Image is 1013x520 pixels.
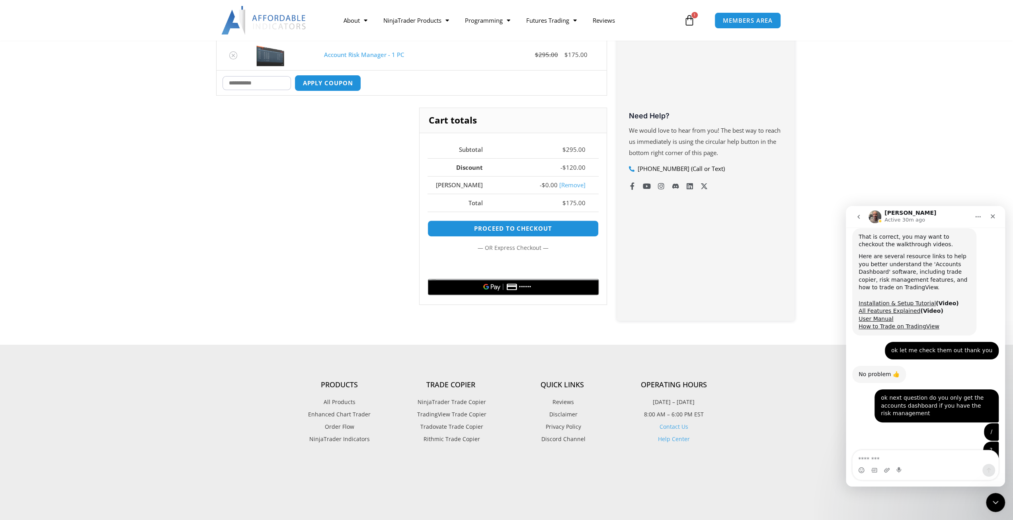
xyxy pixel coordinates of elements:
[395,422,507,432] a: Tradovate Trade Copier
[658,435,690,443] a: Help Center
[256,44,284,66] img: Screenshot 2024-08-26 15462845454 | Affordable Indicators – NinjaTrader
[395,409,507,420] a: TradingView Trade Copier
[395,397,507,407] a: NinjaTrader Trade Copier
[672,9,707,32] a: 1
[560,163,562,171] span: -
[284,422,395,432] a: Order Flow
[714,12,781,29] a: MEMBERS AREA
[427,158,496,176] th: Discount
[295,75,361,91] button: Apply coupon
[496,176,599,194] td: -
[564,51,568,59] span: $
[544,422,581,432] span: Privacy Policy
[428,279,599,295] button: Buy with GPay
[542,181,558,189] span: 0.00
[427,220,598,237] a: Proceed to checkout
[422,434,480,444] span: Rithmic Trade Copier
[629,111,783,120] h3: Need Help?
[559,181,586,189] a: Remove mike coupon
[507,422,618,432] a: Privacy Policy
[325,422,354,432] span: Order Flow
[562,199,586,207] bdi: 175.00
[416,397,486,407] span: NinjaTrader Trade Copier
[584,11,623,29] a: Reviews
[420,108,606,133] h2: Cart totals
[636,163,725,175] span: [PHONE_NUMBER] (Call or Text)
[427,176,496,194] th: [PERSON_NAME]
[395,381,507,389] h4: Trade Copier
[395,434,507,444] a: Rithmic Trade Copier
[846,206,1005,487] iframe: Intercom live chat
[309,434,370,444] span: NinjaTrader Indicators
[284,397,395,407] a: All Products
[507,409,618,420] a: Disclaimer
[539,434,586,444] span: Discord Channel
[519,284,531,290] text: ••••••
[562,199,566,207] span: $
[691,12,698,18] span: 1
[324,397,355,407] span: All Products
[535,51,558,59] bdi: 295.00
[562,163,586,171] bdi: 120.00
[507,434,618,444] a: Discord Channel
[221,6,307,35] img: LogoAI | Affordable Indicators – NinjaTrader
[562,163,566,171] span: $
[660,423,688,430] a: Contact Us
[335,11,375,29] a: About
[426,257,600,277] iframe: Secure express checkout frame
[415,409,486,420] span: TradingView Trade Copier
[507,397,618,407] a: Reviews
[518,11,584,29] a: Futures Trading
[629,126,781,157] span: We would love to hear from you! The best way to reach us immediately is using the circular help b...
[507,381,618,389] h4: Quick Links
[418,422,483,432] span: Tradovate Trade Copier
[618,397,730,407] p: [DATE] – [DATE]
[618,381,730,389] h4: Operating Hours
[229,51,237,59] a: Remove Account Risk Manager - 1 PC from cart
[457,11,518,29] a: Programming
[986,493,1005,512] iframe: Intercom live chat
[324,51,404,59] a: Account Risk Manager - 1 PC
[550,397,574,407] span: Reviews
[618,409,730,420] p: 8:00 AM – 6:00 PM EST
[547,409,578,420] span: Disclaimer
[284,434,395,444] a: NinjaTrader Indicators
[427,194,496,212] th: Total
[542,181,545,189] span: $
[284,381,395,389] h4: Products
[427,141,496,159] th: Subtotal
[427,243,598,253] p: — or —
[308,409,371,420] span: Enhanced Chart Trader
